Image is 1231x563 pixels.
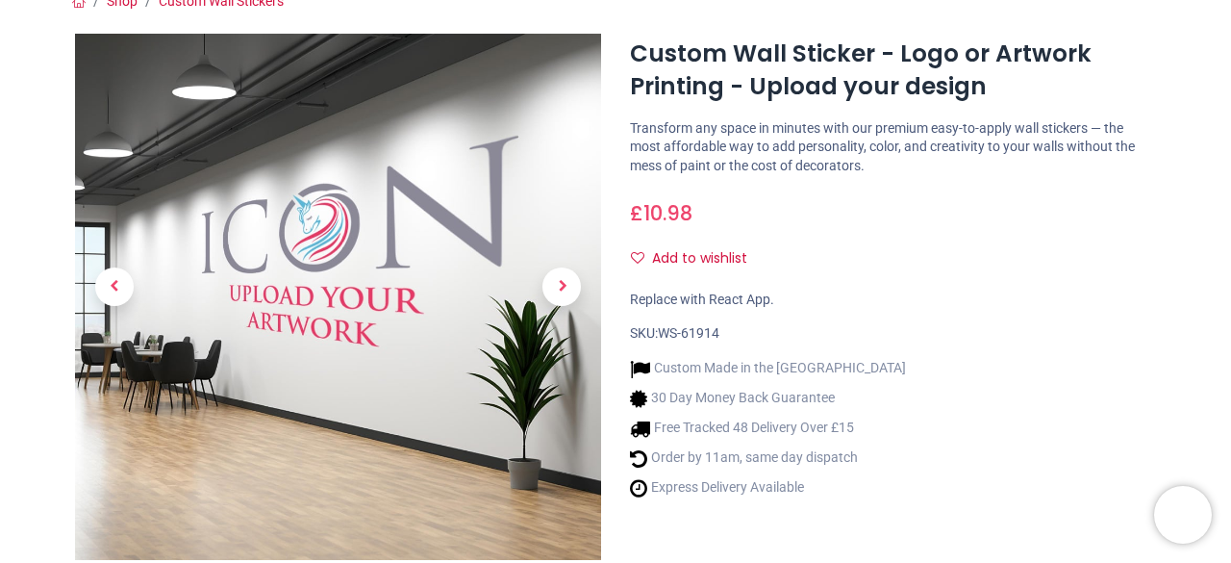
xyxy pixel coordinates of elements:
[1154,486,1212,544] iframe: Brevo live chat
[630,119,1156,176] p: Transform any space in minutes with our premium easy-to-apply wall stickers — the most affordable...
[630,291,1156,310] div: Replace with React App.
[630,243,764,275] button: Add to wishlistAdd to wishlist
[630,448,906,469] li: Order by 11am, same day dispatch
[630,324,1156,344] div: SKU:
[630,38,1156,104] h1: Custom Wall Sticker - Logo or Artwork Printing - Upload your design
[630,478,906,499] li: Express Delivery Available
[542,268,581,306] span: Next
[75,34,601,560] img: Custom Wall Sticker - Logo or Artwork Printing - Upload your design
[522,110,601,465] a: Next
[630,199,692,227] span: £
[75,110,154,465] a: Previous
[658,325,719,341] span: WS-61914
[630,389,906,409] li: 30 Day Money Back Guarantee
[630,419,906,439] li: Free Tracked 48 Delivery Over £15
[631,251,644,265] i: Add to wishlist
[643,199,692,227] span: 10.98
[95,268,134,306] span: Previous
[630,359,906,379] li: Custom Made in the [GEOGRAPHIC_DATA]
